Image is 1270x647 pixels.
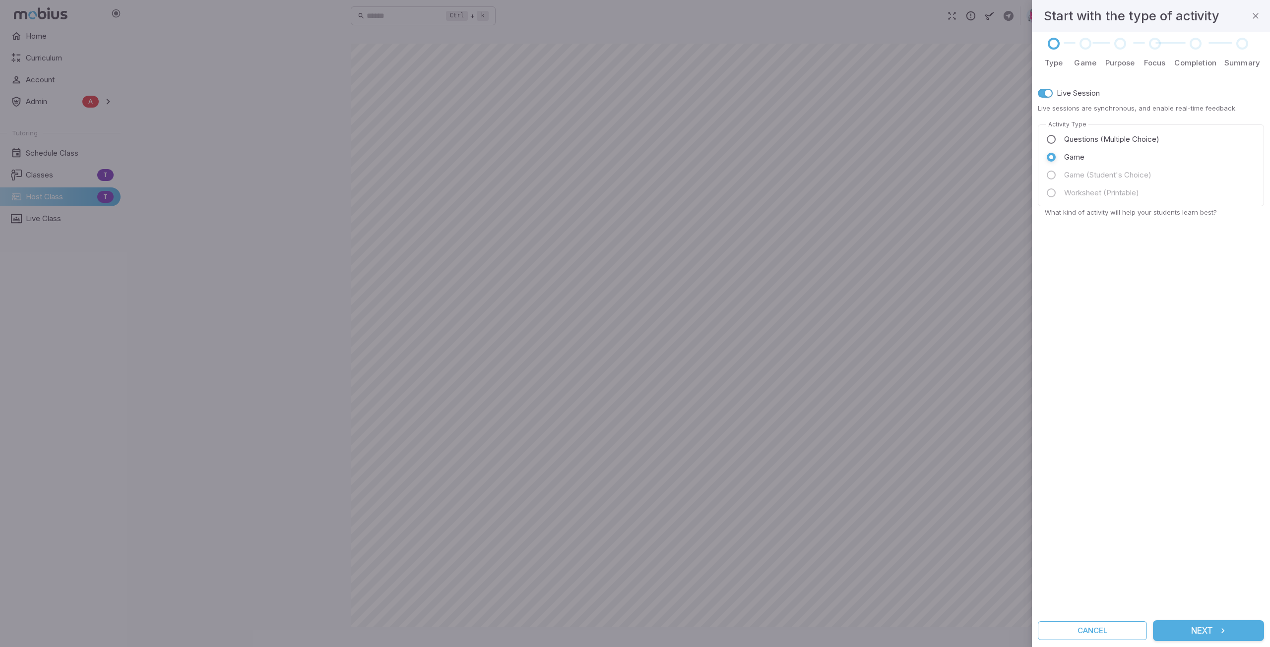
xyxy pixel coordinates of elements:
[1224,58,1260,68] p: Summary
[1153,620,1264,641] button: Next
[1046,120,1088,128] legend: Activity Type
[1064,134,1159,145] span: Questions (Multiple Choice)
[1057,88,1100,99] span: Live Session
[1064,187,1139,198] span: Worksheet (Printable)
[1044,6,1219,26] h4: Start with the type of activity
[1064,152,1084,163] span: Game
[1046,130,1256,206] div: type
[1045,208,1264,217] p: What kind of activity will help your students learn best?
[1064,170,1151,180] span: Game (Student's Choice)
[1074,58,1096,68] p: Game
[1174,58,1216,68] p: Completion
[1105,58,1135,68] p: Purpose
[1045,58,1063,68] p: Type
[1038,621,1147,640] button: Cancel
[1038,104,1264,113] p: Live sessions are synchronous, and enable real-time feedback.
[1144,58,1166,68] p: Focus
